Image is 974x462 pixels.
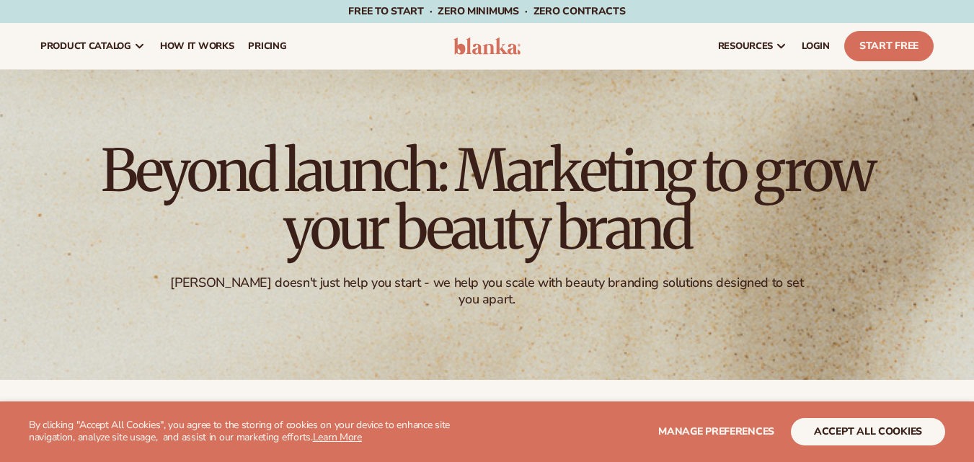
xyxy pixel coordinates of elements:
[241,23,293,69] a: pricing
[658,425,774,438] span: Manage preferences
[711,23,794,69] a: resources
[453,37,521,55] img: logo
[29,419,481,444] p: By clicking "Accept All Cookies", you agree to the storing of cookies on your device to enhance s...
[153,23,242,69] a: How It Works
[160,40,234,52] span: How It Works
[91,142,884,257] h1: Beyond launch: Marketing to grow your beauty brand
[40,40,131,52] span: product catalog
[802,40,830,52] span: LOGIN
[791,418,945,445] button: accept all cookies
[718,40,773,52] span: resources
[248,40,286,52] span: pricing
[313,430,362,444] a: Learn More
[794,23,837,69] a: LOGIN
[658,418,774,445] button: Manage preferences
[844,31,934,61] a: Start Free
[348,4,625,18] span: Free to start · ZERO minimums · ZERO contracts
[170,275,804,308] div: [PERSON_NAME] doesn't just help you start - we help you scale with beauty branding solutions desi...
[33,23,153,69] a: product catalog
